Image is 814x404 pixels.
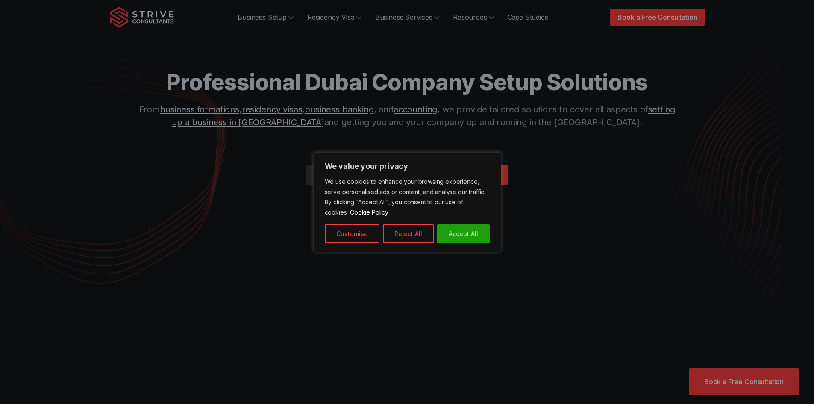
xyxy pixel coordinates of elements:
[325,161,490,171] p: We value your privacy
[325,224,379,243] button: Customise
[437,224,490,243] button: Accept All
[350,208,389,216] a: Cookie Policy
[313,152,501,252] div: We value your privacy
[383,224,434,243] button: Reject All
[325,177,490,218] p: We use cookies to enhance your browsing experience, serve personalised ads or content, and analys...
